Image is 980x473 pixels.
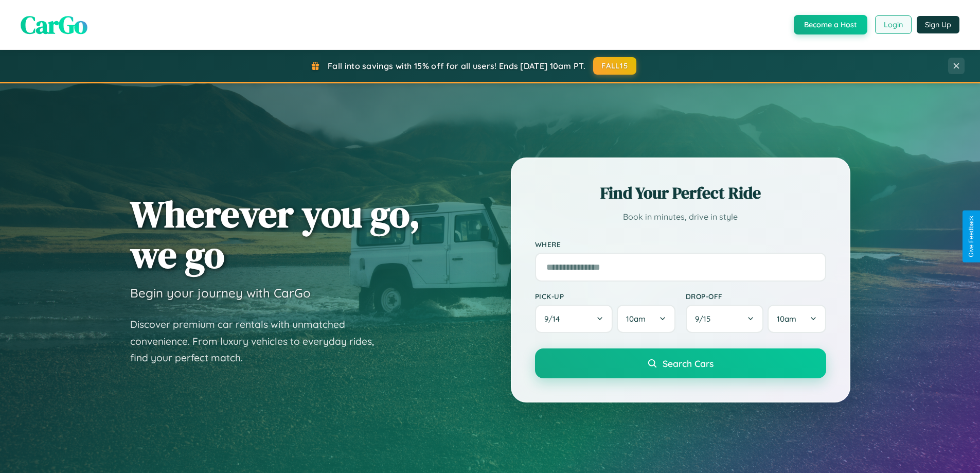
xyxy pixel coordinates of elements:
[535,209,826,224] p: Book in minutes, drive in style
[777,314,796,324] span: 10am
[130,194,420,275] h1: Wherever you go, we go
[535,240,826,249] label: Where
[130,316,387,366] p: Discover premium car rentals with unmatched convenience. From luxury vehicles to everyday rides, ...
[968,216,975,257] div: Give Feedback
[875,15,912,34] button: Login
[768,305,826,333] button: 10am
[686,305,764,333] button: 9/15
[794,15,867,34] button: Become a Host
[663,358,714,369] span: Search Cars
[593,57,636,75] button: FALL15
[130,285,311,301] h3: Begin your journey with CarGo
[626,314,646,324] span: 10am
[535,305,613,333] button: 9/14
[21,8,87,42] span: CarGo
[328,61,585,71] span: Fall into savings with 15% off for all users! Ends [DATE] 10am PT.
[544,314,565,324] span: 9 / 14
[686,292,826,301] label: Drop-off
[535,292,675,301] label: Pick-up
[917,16,959,33] button: Sign Up
[535,348,826,378] button: Search Cars
[617,305,675,333] button: 10am
[535,182,826,204] h2: Find Your Perfect Ride
[695,314,716,324] span: 9 / 15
